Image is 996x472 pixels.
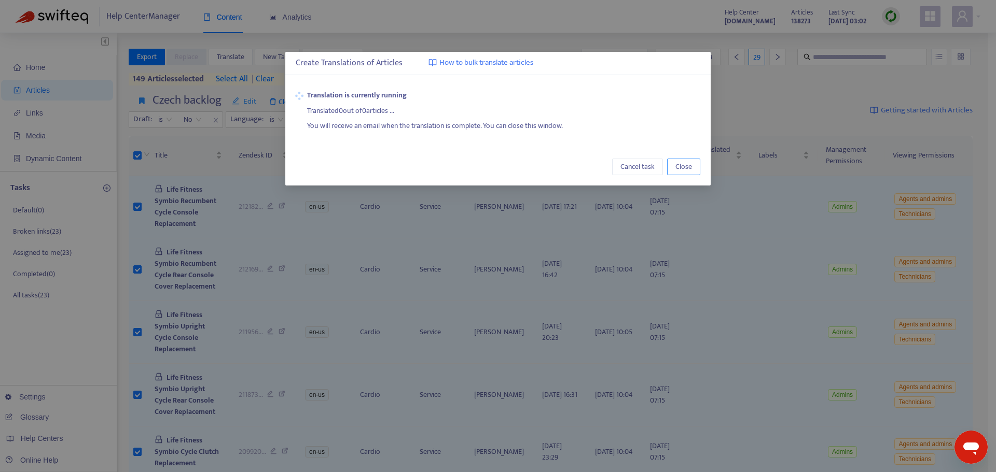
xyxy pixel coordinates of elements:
button: Close [667,159,700,175]
img: image-link [428,59,437,67]
div: Translated 0 out of 0 articles ... [307,101,700,117]
span: Cancel task [620,161,655,173]
a: How to bulk translate articles [428,57,533,69]
strong: Translation is currently running [307,90,700,101]
div: You will receive an email when the translation is complete. You can close this window. [307,117,700,132]
span: Close [675,161,692,173]
iframe: Button to launch messaging window [955,431,988,464]
div: Create Translations of Articles [296,57,700,69]
span: How to bulk translate articles [439,57,533,69]
button: Cancel task [612,159,663,175]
